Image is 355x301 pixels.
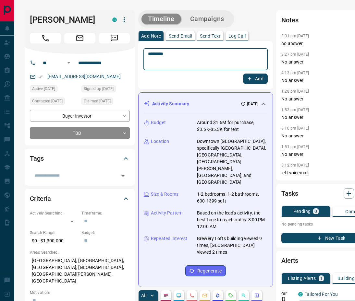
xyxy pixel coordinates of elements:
h2: Notes [281,15,298,25]
p: 3:01 pm [DATE] [281,34,309,38]
span: Message [99,33,130,43]
button: Open [118,171,128,180]
p: Search Range: [30,230,78,236]
svg: Emails [202,293,207,298]
div: condos.ca [298,292,303,296]
p: Listing Alerts [288,276,316,281]
p: 1-2 bedrooms, 1-2 bathrooms, 600-1399 sqft [197,191,267,204]
a: [EMAIL_ADDRESS][DOMAIN_NAME] [47,74,121,79]
span: Call [30,33,61,43]
svg: Calls [189,293,194,298]
p: Repeated Interest [151,235,187,242]
p: Pending [293,209,311,214]
p: Send Email [169,34,192,38]
a: Tailored For You [305,292,338,297]
h2: Criteria [30,193,51,204]
p: Timeframe: [81,210,130,216]
p: Log Call [228,34,246,38]
p: Based on the lead's activity, the best time to reach out is: 8:00 PM - 12:00 AM [197,210,267,230]
svg: Listing Alerts [215,293,220,298]
p: Actively Searching: [30,210,78,216]
p: Add Note [141,34,161,38]
span: Signed up [DATE] [84,86,114,92]
p: 1:53 pm [DATE] [281,108,309,112]
button: Open [65,59,73,67]
p: Downtown [GEOGRAPHIC_DATA], specifically [GEOGRAPHIC_DATA], [GEOGRAPHIC_DATA], [GEOGRAPHIC_DATA][... [197,138,267,186]
p: Off [281,291,294,297]
p: 3:27 pm [DATE] [281,52,309,57]
svg: Requests [228,293,233,298]
svg: Agent Actions [254,293,259,298]
p: Activity Summary [152,100,189,107]
p: Activity Pattern [151,210,183,216]
span: Active [DATE] [32,86,55,92]
span: Contacted [DATE] [32,98,63,104]
p: $0 - $1,300,000 [30,236,78,246]
p: 3:10 pm [DATE] [281,126,309,131]
p: 4:13 pm [DATE] [281,71,309,75]
p: 1 [320,276,323,281]
h2: Alerts [281,255,298,266]
p: Location [151,138,169,145]
p: [DATE] [247,101,259,107]
h2: Tasks [281,188,298,199]
svg: Lead Browsing Activity [176,293,181,298]
div: Buyer , Investor [30,110,130,122]
button: Add [243,74,268,84]
button: Campaigns [184,14,231,24]
p: 0 [314,209,317,214]
div: Activity Summary[DATE] [144,98,267,110]
div: Criteria [30,191,130,206]
svg: Notes [163,293,168,298]
div: condos.ca [112,17,117,22]
div: TBD [30,127,130,139]
p: 3:12 pm [DATE] [281,163,309,168]
p: Areas Searched: [30,249,130,255]
p: Motivation: [30,290,130,295]
div: Tags [30,151,130,166]
h1: [PERSON_NAME] [30,15,103,25]
div: Sun May 21 2023 [81,98,130,107]
p: Around $1.6M for purchase, $3.6K-$5.3K for rent [197,119,267,133]
p: Budget [151,119,166,126]
div: Sun Apr 28 2019 [81,85,130,94]
p: All [141,293,146,298]
svg: Email Verified [38,75,43,79]
p: Budget: [81,230,130,236]
p: Brewery Lofts building viewed 9 times, [GEOGRAPHIC_DATA] viewed 2 times [197,235,267,256]
p: Size & Rooms [151,191,179,198]
span: Claimed [DATE] [84,98,111,104]
button: Timeline [141,14,181,24]
p: Send Text [200,34,221,38]
div: Fri Oct 10 2025 [30,98,78,107]
p: [GEOGRAPHIC_DATA], [GEOGRAPHIC_DATA], [GEOGRAPHIC_DATA], [GEOGRAPHIC_DATA], [GEOGRAPHIC_DATA][PER... [30,255,130,286]
p: 1:28 pm [DATE] [281,89,309,94]
h2: Tags [30,153,43,164]
button: Regenerate [185,265,226,276]
span: Email [64,33,95,43]
svg: Opportunities [241,293,246,298]
div: Thu Dec 12 2024 [30,85,78,94]
p: 1:51 pm [DATE] [281,145,309,149]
